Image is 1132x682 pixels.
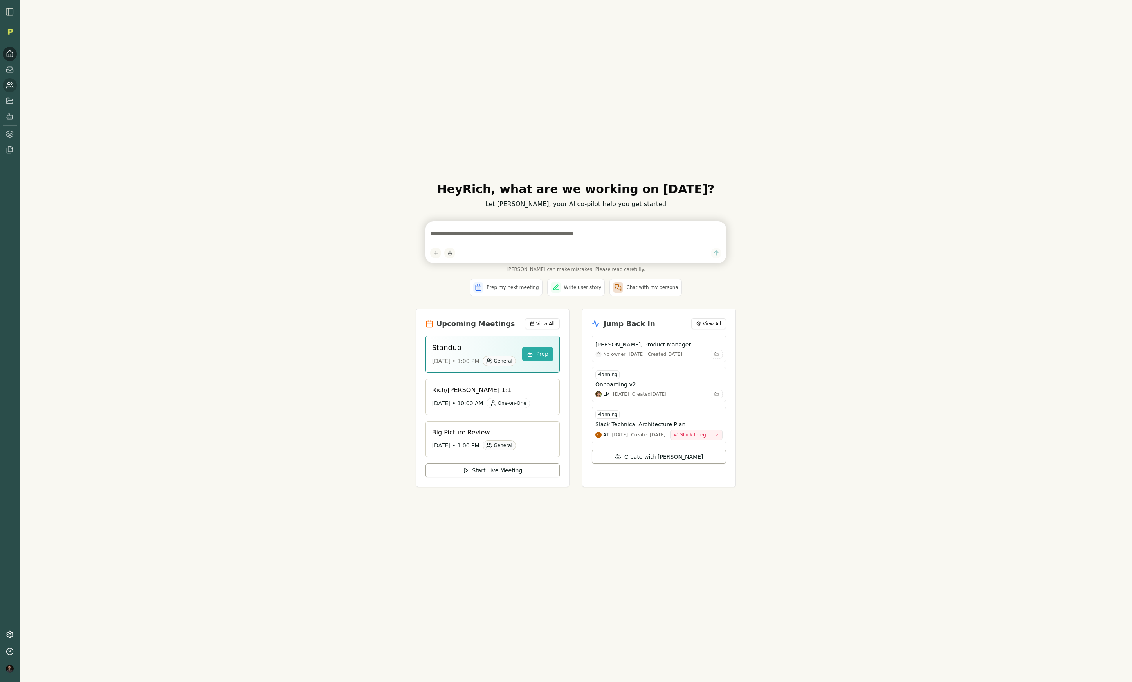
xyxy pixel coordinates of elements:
div: Planning [595,370,620,379]
span: [PERSON_NAME] can make mistakes. Please read carefully. [425,266,726,273]
h2: Jump Back In [604,318,655,329]
span: LM [603,391,610,397]
span: Write user story [564,284,602,291]
button: Create with [PERSON_NAME] [592,450,726,464]
span: View All [703,321,721,327]
button: Slack Integration for Product Forge [670,430,723,440]
span: Slack Integration for Product Forge [680,432,711,438]
span: Prep my next meeting [487,284,539,291]
button: Add content to chat [430,248,441,258]
button: [PERSON_NAME], Product Manager [595,341,723,348]
span: No owner [603,351,625,357]
p: Let [PERSON_NAME], your AI co-pilot help you get started [416,199,736,209]
div: [DATE] • 1:00 PM [432,356,516,366]
img: Organization logo [4,26,16,38]
div: Created [DATE] [632,391,667,397]
div: [DATE] • 10:00 AM [432,398,547,408]
span: AT [603,432,609,438]
h3: Slack Technical Architecture Plan [595,420,685,428]
button: Prep my next meeting [470,279,542,296]
h3: Onboarding v2 [595,380,636,388]
div: General [483,356,516,366]
button: Start Live Meeting [425,463,560,477]
a: Big Picture Review[DATE] • 1:00 PMGeneral [425,421,560,457]
img: sidebar [5,7,14,16]
div: Created [DATE] [631,432,665,438]
img: profile [6,665,14,673]
a: Standup[DATE] • 1:00 PMGeneralPrep [425,336,560,373]
span: View All [536,321,555,327]
h3: Big Picture Review [432,428,547,437]
h3: Rich/[PERSON_NAME] 1:1 [432,386,547,395]
button: Write user story [547,279,605,296]
button: View All [691,318,726,329]
span: Create with [PERSON_NAME] [624,453,703,461]
a: Rich/[PERSON_NAME] 1:1[DATE] • 10:00 AMOne-on-One [425,379,560,415]
button: Help [3,644,17,659]
button: Slack Technical Architecture Plan [595,420,723,428]
div: General [483,440,516,450]
div: [DATE] • 1:00 PM [432,440,547,450]
div: One-on-One [487,398,530,408]
div: [DATE] [612,432,628,438]
button: Start dictation [444,248,455,258]
h1: Hey Rich , what are we working on [DATE]? [416,182,736,196]
h3: Standup [432,342,516,353]
button: Onboarding v2 [595,380,723,388]
img: Adam Tucker [595,432,602,438]
span: Prep [536,350,548,358]
span: Chat with my persona [626,284,678,291]
div: Planning [595,410,620,419]
div: [DATE] [629,351,645,357]
h3: [PERSON_NAME], Product Manager [595,341,691,348]
div: Created [DATE] [648,351,682,357]
button: Send message [711,248,721,258]
img: Luke Moderwell [595,391,602,397]
span: Start Live Meeting [472,467,522,474]
button: Chat with my persona [609,279,681,296]
div: [DATE] [613,391,629,397]
button: View All [525,318,560,329]
h2: Upcoming Meetings [436,318,515,329]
